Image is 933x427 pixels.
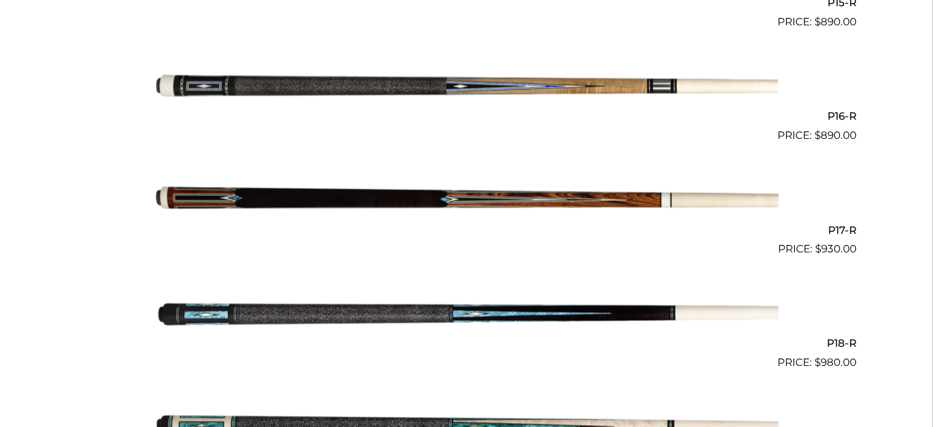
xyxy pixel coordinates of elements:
span: $ [815,357,821,369]
img: P17-R [155,149,779,252]
bdi: 930.00 [816,243,857,255]
img: P16-R [155,35,779,139]
h2: P16-R [77,105,857,128]
span: $ [815,15,821,28]
a: P16-R $890.00 [77,35,857,144]
bdi: 890.00 [815,15,857,28]
bdi: 890.00 [815,129,857,141]
a: P18-R $980.00 [77,262,857,371]
h2: P17-R [77,218,857,241]
span: $ [816,243,822,255]
img: P18-R [155,262,779,366]
bdi: 980.00 [815,357,857,369]
span: $ [815,129,821,141]
a: P17-R $930.00 [77,149,857,257]
h2: P18-R [77,332,857,355]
